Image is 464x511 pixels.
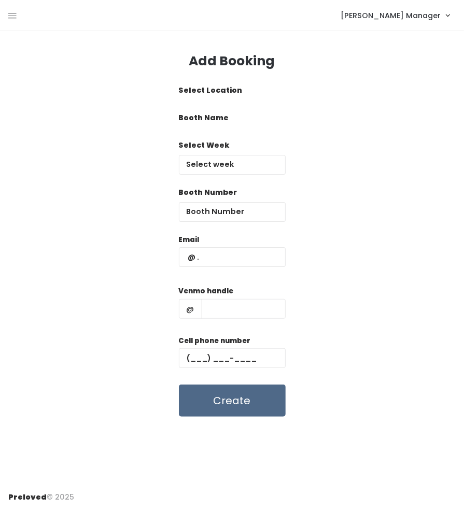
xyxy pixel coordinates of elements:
h3: Add Booking [189,54,275,68]
button: Create [179,385,286,417]
label: Cell phone number [179,336,251,346]
a: [PERSON_NAME] Manager [330,4,460,26]
span: [PERSON_NAME] Manager [341,10,441,21]
label: Booth Name [179,112,229,123]
label: Select Week [179,140,230,151]
input: (___) ___-____ [179,348,286,368]
label: Select Location [179,85,243,96]
input: Select week [179,155,286,175]
label: Booth Number [179,187,237,198]
label: Venmo handle [179,286,234,296]
div: © 2025 [8,484,74,503]
label: Email [179,235,200,245]
input: Booth Number [179,202,286,222]
input: @ . [179,247,286,267]
span: Preloved [8,492,47,502]
span: @ [179,299,202,319]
